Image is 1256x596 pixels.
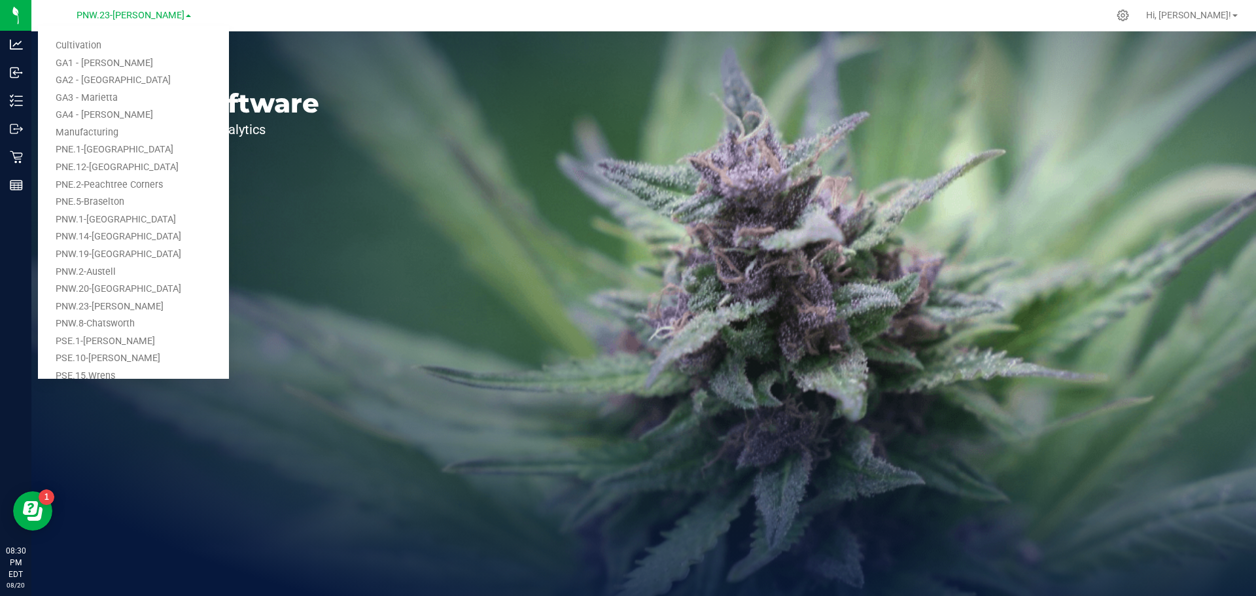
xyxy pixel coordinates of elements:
iframe: Resource center unread badge [39,489,54,505]
a: PNW.23-[PERSON_NAME] [38,298,229,316]
a: PNE.2-Peachtree Corners [38,177,229,194]
inline-svg: Inbound [10,66,23,79]
a: PNW.14-[GEOGRAPHIC_DATA] [38,228,229,246]
span: Hi, [PERSON_NAME]! [1146,10,1231,20]
a: GA4 - [PERSON_NAME] [38,107,229,124]
inline-svg: Outbound [10,122,23,135]
a: GA1 - [PERSON_NAME] [38,55,229,73]
a: Cultivation [38,37,229,55]
a: PNW.8-Chatsworth [38,315,229,333]
inline-svg: Reports [10,179,23,192]
a: PNW.19-[GEOGRAPHIC_DATA] [38,246,229,264]
a: GA2 - [GEOGRAPHIC_DATA] [38,72,229,90]
a: PSE.15.Wrens [38,368,229,385]
span: PNW.23-[PERSON_NAME] [77,10,184,21]
a: PSE.10-[PERSON_NAME] [38,350,229,368]
p: 08:30 PM EDT [6,545,26,580]
a: Manufacturing [38,124,229,142]
inline-svg: Retail [10,150,23,164]
a: GA3 - Marietta [38,90,229,107]
a: PNE.5-Braselton [38,194,229,211]
a: PNE.1-[GEOGRAPHIC_DATA] [38,141,229,159]
p: 08/20 [6,580,26,590]
inline-svg: Analytics [10,38,23,51]
a: PNW.2-Austell [38,264,229,281]
iframe: Resource center [13,491,52,531]
a: PNW.20-[GEOGRAPHIC_DATA] [38,281,229,298]
a: PSE.1-[PERSON_NAME] [38,333,229,351]
a: PNW.1-[GEOGRAPHIC_DATA] [38,211,229,229]
a: PNE.12-[GEOGRAPHIC_DATA] [38,159,229,177]
inline-svg: Inventory [10,94,23,107]
div: Manage settings [1115,9,1131,22]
